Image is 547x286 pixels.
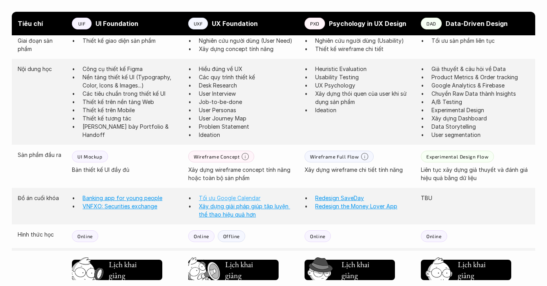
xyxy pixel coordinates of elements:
[421,194,529,202] p: TBU
[315,81,413,89] p: UX Psychology
[199,45,297,53] p: Xây dựng concept tính năng
[77,154,102,159] p: UI Mockup
[199,98,297,106] p: Job-to-be-done
[95,20,138,27] strong: UI Foundation
[421,166,529,182] p: Liên tục xây dựng giả thuyết và đánh giá hiệu quả bằng dữ liệu
[431,106,529,114] p: Experimental Design
[431,65,529,73] p: Giả thuyết & câu hỏi về Data
[199,65,297,73] p: Hiểu đúng về UX
[18,20,43,27] strong: Tiêu chí
[431,89,529,98] p: Chuyển Raw Data thành Insights
[310,233,325,239] p: Online
[431,98,529,106] p: A/B Testing
[188,260,279,280] button: Lịch khai giảng
[431,73,529,81] p: Product Metrics & Order tracking
[188,257,279,280] a: Lịch khai giảng
[305,257,395,280] a: Lịch khai giảng
[225,259,254,281] h5: Lịch khai giảng
[72,166,180,174] p: Bản thiết kế UI đầy đủ
[77,233,93,239] p: Online
[421,257,511,280] a: Lịch khai giảng
[83,106,180,114] p: Thiết kế trên Mobile
[315,195,364,201] a: Redesign SaveDay
[83,36,180,45] p: Thiết kế giao diện sản phẩm
[199,195,261,201] a: Tối ưu Google Calendar
[199,106,297,114] p: User Personas
[109,259,138,281] h5: Lịch khai giảng
[83,114,180,122] p: Thiết kế tương tác
[83,73,180,89] p: Nền tảng thiết kế UI (Typography, Color, Icons & Images...)
[194,21,203,26] p: UXF
[199,203,290,218] a: Xây dựng giải pháp giúp tập luyện thể thao hiệu quả hơn
[315,73,413,81] p: Usability Testing
[223,233,240,239] p: Offline
[18,36,64,53] p: Giai đoạn sản phẩm
[426,154,488,159] p: Experimental Design Flow
[83,122,180,139] p: [PERSON_NAME] bày Portfolio & Handoff
[83,203,157,209] a: VNFXO: Securities exchange
[72,257,162,280] a: Lịch khai giảng
[426,233,442,239] p: Online
[188,166,297,182] p: Xây dựng wireframe concept tính năng hoặc toàn bộ sản phẩm
[199,122,297,131] p: Problem Statement
[83,65,180,73] p: Công cụ thiết kế Figma
[315,45,413,53] p: Thiết kế wireframe chi tiết
[315,203,397,209] a: Redesign the Money Lover App
[315,89,413,106] p: Xây dựng thói quen của user khi sử dụng sản phẩm
[315,65,413,73] p: Heuristic Evaluation
[199,114,297,122] p: User Journey Map
[78,21,86,26] p: UIF
[83,195,162,201] a: Banking app for young people
[212,20,258,27] strong: UX Foundation
[305,260,395,280] button: Lịch khai giảng
[431,122,529,131] p: Data Storytelling
[305,166,413,174] p: Xây dựng wireframe chi tiết tính năng
[315,36,413,45] p: Nghiên cứu người dùng (Usability)
[310,154,359,159] p: Wireframe Full Flow
[431,36,529,45] p: Tối ưu sản phẩm liên tục
[199,36,297,45] p: Nghiên cứu người dùng (User Need)
[446,20,508,27] strong: Data-Driven Design
[199,81,297,89] p: Desk Research
[426,21,436,26] p: DAD
[431,114,529,122] p: Xây dựng Dashboard
[315,106,413,114] p: Ideation
[199,89,297,98] p: User Interview
[421,260,511,280] button: Lịch khai giảng
[18,151,64,159] p: Sản phẩm đầu ra
[83,89,180,98] p: Các tiêu chuẩn trong thiết kế UI
[199,73,297,81] p: Các quy trình thiết kế
[18,194,64,202] p: Đồ án cuối khóa
[194,233,209,239] p: Online
[310,21,319,26] p: PXD
[18,65,64,73] p: Nội dung học
[83,98,180,106] p: Thiết kế trên nền tảng Web
[458,259,487,281] h5: Lịch khai giảng
[341,259,371,281] h5: Lịch khai giảng
[72,260,162,280] button: Lịch khai giảng
[199,131,297,139] p: Ideation
[194,154,240,159] p: Wireframe Concept
[431,81,529,89] p: Google Analytics & Firebase
[18,230,64,239] p: Hình thức học
[431,131,529,139] p: User segmentation
[329,20,406,27] strong: Psychology in UX Design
